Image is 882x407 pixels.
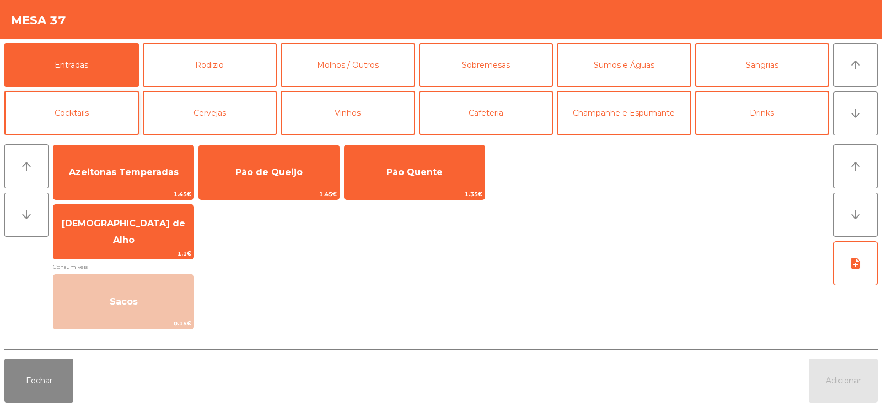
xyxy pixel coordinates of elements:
span: Azeitonas Temperadas [69,167,179,177]
button: Molhos / Outros [281,43,415,87]
button: Fechar [4,359,73,403]
button: arrow_downward [833,91,878,135]
h4: Mesa 37 [11,12,66,29]
i: arrow_downward [20,208,33,221]
span: 1.45€ [53,189,193,199]
i: arrow_upward [849,58,862,72]
span: 1.1€ [53,248,193,259]
button: arrow_downward [4,193,49,237]
button: Drinks [695,91,830,135]
button: Champanhe e Espumante [557,91,691,135]
i: arrow_downward [849,107,862,120]
i: arrow_upward [20,160,33,173]
span: Consumiveis [53,262,485,272]
button: arrow_downward [833,193,878,237]
span: 1.35€ [345,189,485,199]
button: arrow_upward [833,144,878,188]
button: Cervejas [143,91,277,135]
span: 0.15€ [53,318,193,329]
span: Pão Quente [386,167,443,177]
button: Entradas [4,43,139,87]
button: arrow_upward [833,43,878,87]
button: note_add [833,241,878,285]
button: Sumos e Águas [557,43,691,87]
span: [DEMOGRAPHIC_DATA] de Alho [62,218,185,245]
button: Sangrias [695,43,830,87]
button: Rodizio [143,43,277,87]
span: Pão de Queijo [235,167,303,177]
i: arrow_upward [849,160,862,173]
i: note_add [849,257,862,270]
span: Sacos [110,296,138,307]
i: arrow_downward [849,208,862,221]
span: 1.45€ [199,189,339,199]
button: Cocktails [4,91,139,135]
button: arrow_upward [4,144,49,188]
button: Vinhos [281,91,415,135]
button: Sobremesas [419,43,553,87]
button: Cafeteria [419,91,553,135]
